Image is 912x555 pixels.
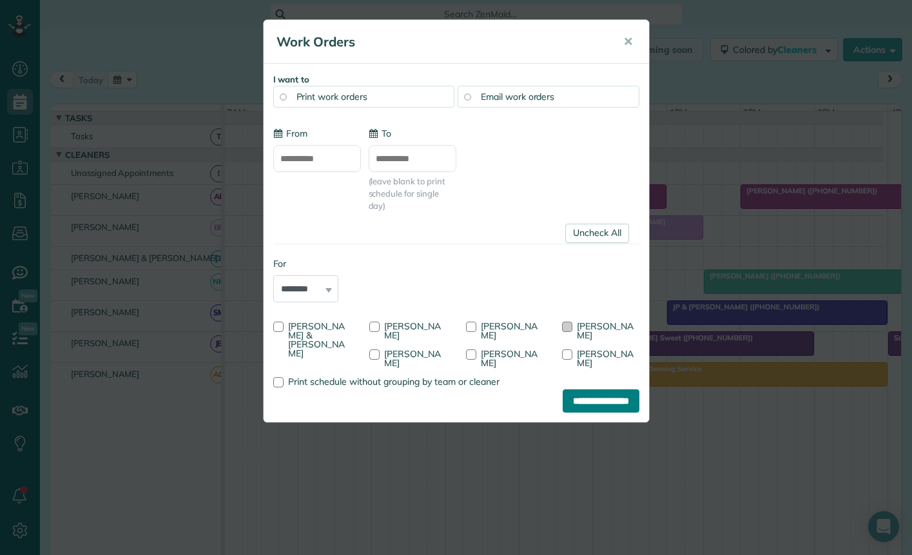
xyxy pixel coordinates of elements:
a: Uncheck All [565,224,629,243]
label: For [273,257,339,270]
label: To [369,127,391,140]
span: [PERSON_NAME] [481,320,538,341]
span: [PERSON_NAME] [384,348,441,369]
span: [PERSON_NAME] [384,320,441,341]
span: ✕ [623,34,633,49]
span: [PERSON_NAME] & [PERSON_NAME] [288,320,345,359]
span: Print work orders [296,91,367,102]
span: [PERSON_NAME] [577,320,634,341]
span: Email work orders [481,91,554,102]
input: Email work orders [464,93,471,100]
span: [PERSON_NAME] [577,348,634,369]
span: [PERSON_NAME] [481,348,538,369]
span: Print schedule without grouping by team or cleaner [288,376,500,387]
span: (leave blank to print schedule for single day) [369,175,456,212]
input: Print work orders [280,93,286,100]
h5: Work Orders [277,33,605,51]
label: From [273,127,307,140]
strong: I want to [273,74,310,84]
